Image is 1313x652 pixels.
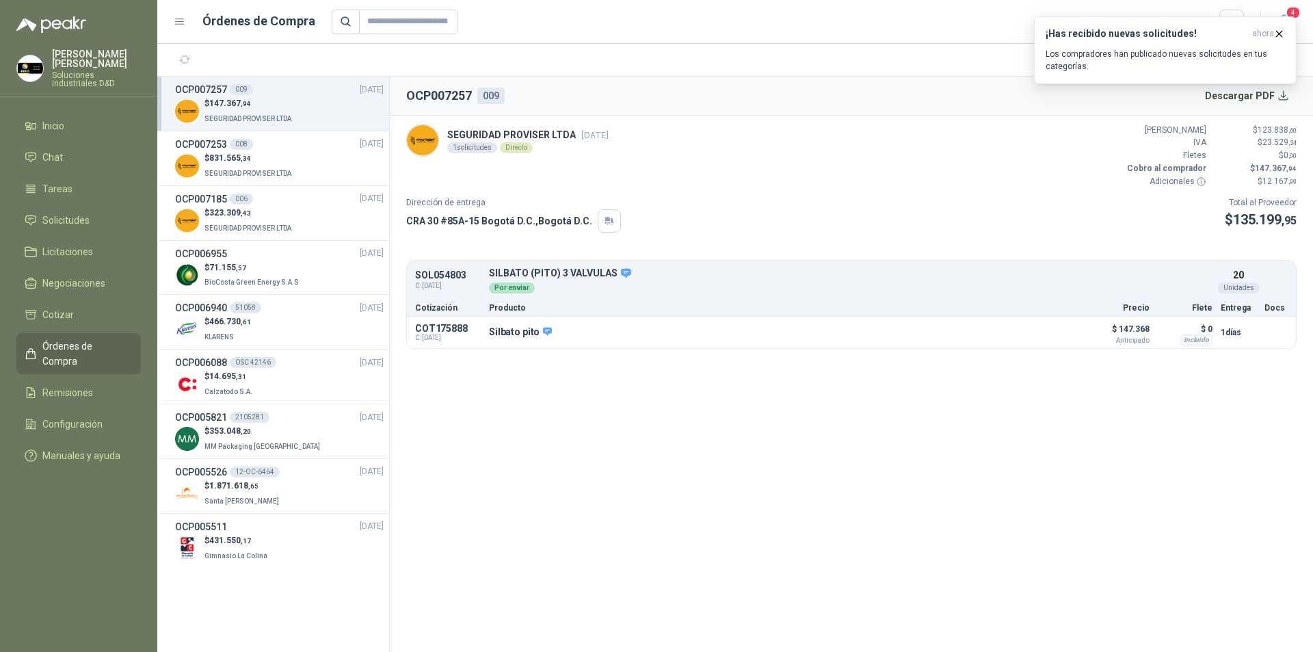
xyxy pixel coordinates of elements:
a: Órdenes de Compra [16,333,141,374]
p: SOL054803 [415,270,481,281]
h3: OCP007257 [175,82,227,97]
span: ,20 [241,428,251,435]
span: Santa [PERSON_NAME] [204,497,279,505]
h3: OCP005511 [175,519,227,534]
span: 147.367 [209,99,251,108]
img: Company Logo [175,317,199,341]
a: Chat [16,144,141,170]
span: [DATE] [581,130,609,140]
p: COT175888 [415,323,481,334]
p: $ [204,480,282,493]
a: OCP005511[DATE] Company Logo$431.550,17Gimnasio La Colina [175,519,384,562]
p: $ [204,207,294,220]
span: ,43 [241,209,251,217]
span: Cotizar [42,307,74,322]
span: [DATE] [360,520,384,533]
a: Negociaciones [16,270,141,296]
p: $ [1215,175,1297,188]
h3: OCP006088 [175,355,227,370]
img: Company Logo [175,263,199,287]
span: ,17 [241,537,251,545]
span: Calzatodo S.A. [204,388,252,395]
p: Silbato pito [489,326,552,339]
p: $ [1215,136,1297,149]
div: 009 [477,88,505,104]
img: Company Logo [175,209,199,233]
p: SEGURIDAD PROVISER LTDA [447,127,609,142]
div: Por enviar [489,283,535,294]
img: Company Logo [175,482,199,506]
span: Manuales y ayuda [42,448,120,463]
p: $ [204,152,294,165]
a: OCP006955[DATE] Company Logo$71.155,57BioCosta Green Energy S.A.S [175,246,384,289]
a: Inicio [16,113,141,139]
h1: Órdenes de Compra [202,12,315,31]
div: 12-OC-6464 [230,467,280,478]
span: 147.367 [1255,164,1297,173]
p: SILBATO (PITO) 3 VALVULAS [489,268,1212,280]
div: 006 [230,194,253,205]
a: OCP007185006[DATE] Company Logo$323.309,43SEGURIDAD PROVISER LTDA [175,192,384,235]
span: Configuración [42,417,103,432]
span: ,57 [236,264,246,272]
p: Fletes [1124,149,1206,162]
span: [DATE] [360,411,384,424]
p: [PERSON_NAME] [1124,124,1206,137]
span: ,65 [248,482,258,490]
span: 23.529 [1262,138,1297,147]
a: Cotizar [16,302,141,328]
a: OCP00552612-OC-6464[DATE] Company Logo$1.871.618,65Santa [PERSON_NAME] [175,465,384,508]
button: Descargar PDF [1197,82,1297,109]
span: ,95 [1282,214,1297,227]
p: $ [204,97,294,110]
p: Flete [1158,304,1212,312]
p: 20 [1233,268,1244,283]
span: 12.167 [1262,177,1297,186]
span: 4 [1286,6,1301,19]
span: Anticipado [1081,337,1150,344]
p: $ [204,261,302,274]
a: Configuración [16,411,141,437]
a: Manuales y ayuda [16,443,141,469]
img: Company Logo [407,125,438,156]
p: IVA [1124,136,1206,149]
div: 2105281 [230,412,269,423]
span: 466.730 [209,317,251,326]
a: Licitaciones [16,239,141,265]
span: 323.309 [209,208,251,218]
span: ,34 [1288,139,1297,146]
span: ,94 [241,100,251,107]
h3: OCP005526 [175,465,227,480]
span: Negociaciones [42,276,105,291]
span: ,34 [241,155,251,162]
span: Gimnasio La Colina [204,552,267,560]
span: Licitaciones [42,244,93,259]
p: $ 147.368 [1081,321,1150,344]
span: ,61 [241,318,251,326]
span: BioCosta Green Energy S.A.S [204,278,299,286]
img: Company Logo [175,427,199,451]
img: Company Logo [175,372,199,396]
p: Soluciones Industriales D&D [52,71,141,88]
div: Unidades [1218,283,1260,294]
span: 71.155 [209,263,246,272]
span: [DATE] [360,83,384,96]
span: ahora [1252,28,1274,40]
div: 51058 [230,302,261,313]
p: $ [1215,124,1297,137]
h3: ¡Has recibido nuevas solicitudes! [1046,28,1247,40]
span: ,31 [236,373,246,380]
span: ,94 [1286,165,1297,172]
span: ,99 [1288,178,1297,185]
a: OCP007253008[DATE] Company Logo$831.565,34SEGURIDAD PROVISER LTDA [175,137,384,180]
p: CRA 30 #85A-15 Bogotá D.C. , Bogotá D.C. [406,213,592,229]
span: [DATE] [360,247,384,260]
span: Chat [42,150,63,165]
a: Remisiones [16,380,141,406]
span: [DATE] [360,356,384,369]
p: $ [1215,149,1297,162]
p: Cotización [415,304,481,312]
p: $ [1215,162,1297,175]
div: Directo [500,142,533,153]
p: Adicionales [1124,175,1206,188]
